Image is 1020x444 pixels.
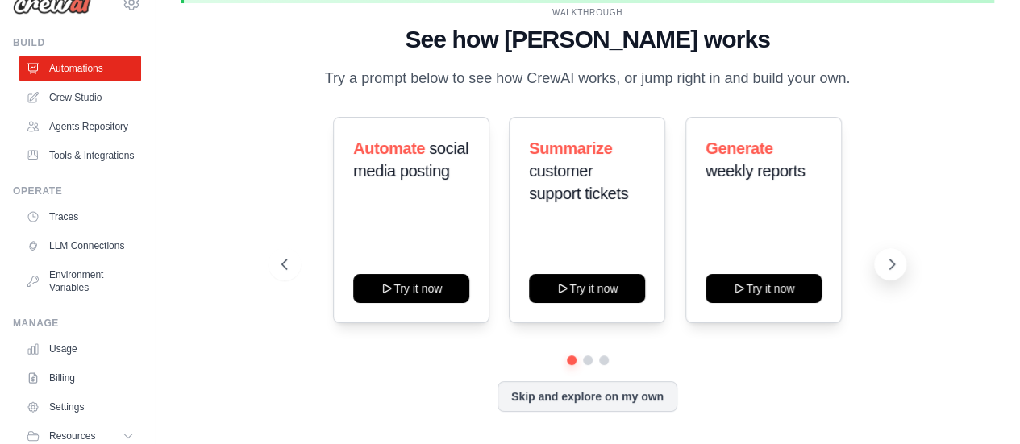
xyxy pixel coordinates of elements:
[13,185,141,197] div: Operate
[19,143,141,168] a: Tools & Integrations
[706,162,805,180] span: weekly reports
[49,429,95,442] span: Resources
[19,262,141,301] a: Environment Variables
[529,139,612,157] span: Summarize
[13,317,141,330] div: Manage
[529,162,628,202] span: customer support tickets
[13,36,141,49] div: Build
[353,274,469,303] button: Try it now
[19,394,141,420] a: Settings
[19,204,141,230] a: Traces
[19,56,141,81] a: Automations
[706,274,822,303] button: Try it now
[19,336,141,362] a: Usage
[353,139,425,157] span: Automate
[529,274,645,303] button: Try it now
[353,139,468,180] span: social media posting
[19,233,141,259] a: LLM Connections
[19,365,141,391] a: Billing
[317,67,859,90] p: Try a prompt below to see how CrewAI works, or jump right in and build your own.
[19,85,141,110] a: Crew Studio
[19,114,141,139] a: Agents Repository
[498,381,677,412] button: Skip and explore on my own
[281,25,893,54] h1: See how [PERSON_NAME] works
[281,6,893,19] div: WALKTHROUGH
[706,139,773,157] span: Generate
